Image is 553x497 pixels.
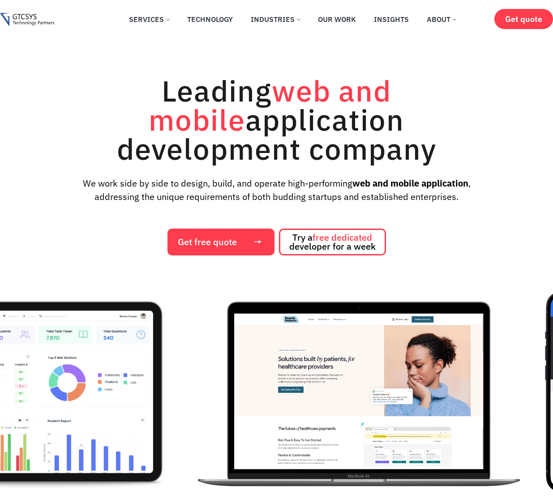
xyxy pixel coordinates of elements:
p: We work side by side to design, build, and operate high-performing , addressing the unique requir... [73,177,480,204]
span: web and mobile [149,72,391,139]
a: Technology [180,9,240,29]
a: Get free quote [167,229,274,255]
a: Services [122,9,176,29]
a: About [420,9,463,29]
strong: web and mobile application [352,177,468,189]
a: Insights [367,9,416,29]
span: Try a developer for a week [289,233,376,251]
span: Get quote [505,14,542,24]
img: Best Web and Mobile App Development Company - Peachy mobile app development [190,291,527,493]
a: Our Work [311,9,363,29]
h1: Leading application development company [75,76,478,163]
div: 1 / 12 [190,291,545,493]
a: Get quote [494,9,553,29]
a: Industries [244,9,307,29]
a: Try afree dedicated developer for a week [279,229,386,255]
span: free dedicated [313,231,372,243]
span: Get free quote [178,238,237,246]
